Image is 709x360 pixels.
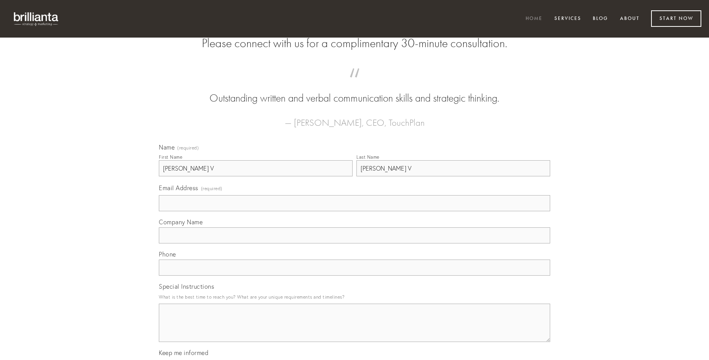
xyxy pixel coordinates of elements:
[159,292,550,302] p: What is the best time to reach you? What are your unique requirements and timelines?
[549,13,586,25] a: Services
[159,36,550,51] h2: Please connect with us for a complimentary 30-minute consultation.
[159,349,208,357] span: Keep me informed
[8,8,65,30] img: brillianta - research, strategy, marketing
[159,250,176,258] span: Phone
[356,154,379,160] div: Last Name
[159,184,198,192] span: Email Address
[159,218,203,226] span: Company Name
[177,146,199,150] span: (required)
[171,106,538,130] figcaption: — [PERSON_NAME], CEO, TouchPlan
[159,143,175,151] span: Name
[201,183,223,194] span: (required)
[651,10,701,27] a: Start Now
[615,13,645,25] a: About
[171,76,538,91] span: “
[159,283,214,290] span: Special Instructions
[521,13,547,25] a: Home
[171,76,538,106] blockquote: Outstanding written and verbal communication skills and strategic thinking.
[588,13,613,25] a: Blog
[159,154,182,160] div: First Name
